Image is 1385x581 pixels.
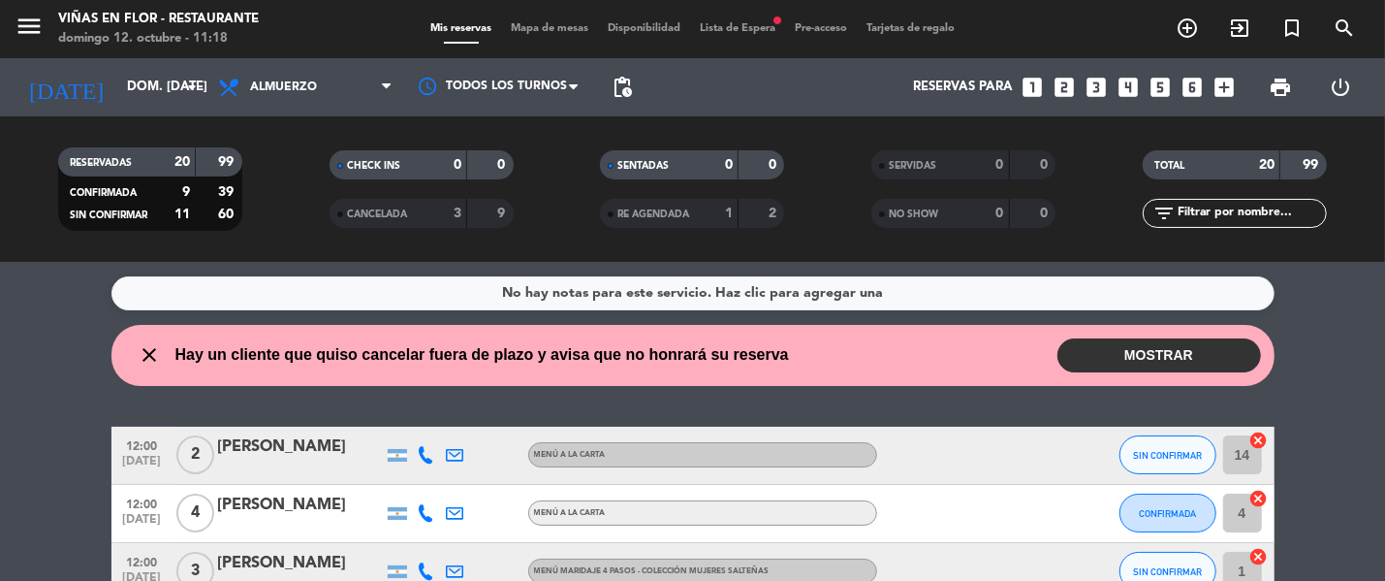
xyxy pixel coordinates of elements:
[15,12,44,41] i: menu
[70,158,132,168] span: RESERVADAS
[889,161,936,171] span: SERVIDAS
[1152,202,1176,225] i: filter_list
[1148,75,1173,100] i: looks_5
[15,12,44,48] button: menu
[1249,489,1269,508] i: cancel
[1057,339,1261,372] button: MOSTRAR
[502,282,883,305] div: No hay notas para este servicio. Haz clic para agregar una
[139,343,162,367] i: close
[454,158,461,172] strong: 0
[889,210,938,219] span: NO SHOW
[58,29,259,48] div: domingo 12. octubre - 11:18
[176,494,214,533] span: 4
[218,208,237,221] strong: 60
[1020,75,1045,100] i: looks_one
[1280,16,1304,40] i: turned_in_not
[1116,75,1141,100] i: looks_4
[501,23,598,34] span: Mapa de mesas
[421,23,501,34] span: Mis reservas
[218,155,237,169] strong: 99
[497,207,509,220] strong: 9
[70,210,147,220] span: SIN CONFIRMAR
[1212,75,1237,100] i: add_box
[1228,16,1251,40] i: exit_to_app
[996,207,1004,220] strong: 0
[1133,566,1202,577] span: SIN CONFIRMAR
[1139,508,1196,519] span: CONFIRMADA
[218,493,383,518] div: [PERSON_NAME]
[118,492,167,514] span: 12:00
[1249,547,1269,566] i: cancel
[454,207,461,220] strong: 3
[534,451,606,459] span: Menú a la carta
[534,509,606,517] span: Menú a la carta
[250,81,317,94] span: Almuerzo
[769,207,780,220] strong: 2
[174,208,190,221] strong: 11
[1310,58,1370,116] div: LOG OUT
[347,161,400,171] span: CHECK INS
[725,158,733,172] strong: 0
[725,207,733,220] strong: 1
[1119,494,1216,533] button: CONFIRMADA
[771,15,783,26] span: fiber_manual_record
[690,23,785,34] span: Lista de Espera
[118,550,167,572] span: 12:00
[611,76,634,99] span: pending_actions
[176,436,214,474] span: 2
[218,185,237,199] strong: 39
[218,551,383,576] div: [PERSON_NAME]
[913,80,1013,95] span: Reservas para
[1040,207,1052,220] strong: 0
[218,435,383,460] div: [PERSON_NAME]
[174,155,190,169] strong: 20
[180,76,204,99] i: arrow_drop_down
[769,158,780,172] strong: 0
[1249,431,1269,450] i: cancel
[996,158,1004,172] strong: 0
[1333,16,1356,40] i: search
[1180,75,1205,100] i: looks_6
[58,10,259,29] div: Viñas en Flor - Restaurante
[70,188,137,198] span: CONFIRMADA
[1259,158,1275,172] strong: 20
[15,66,117,109] i: [DATE]
[857,23,964,34] span: Tarjetas de regalo
[497,158,509,172] strong: 0
[1329,76,1352,99] i: power_settings_new
[598,23,690,34] span: Disponibilidad
[617,210,689,219] span: RE AGENDADA
[785,23,857,34] span: Pre-acceso
[175,342,789,368] span: Hay un cliente que quiso cancelar fuera de plazo y avisa que no honrará su reserva
[1052,75,1077,100] i: looks_two
[118,513,167,535] span: [DATE]
[1304,158,1323,172] strong: 99
[1133,450,1202,461] span: SIN CONFIRMAR
[1154,161,1184,171] span: TOTAL
[1084,75,1109,100] i: looks_3
[347,210,407,219] span: CANCELADA
[534,567,770,575] span: Menú maridaje 4 pasos - Colección Mujeres Salteñas
[1119,436,1216,474] button: SIN CONFIRMAR
[1176,16,1199,40] i: add_circle_outline
[1176,203,1326,224] input: Filtrar por nombre...
[1040,158,1052,172] strong: 0
[617,161,669,171] span: SENTADAS
[118,455,167,477] span: [DATE]
[118,434,167,456] span: 12:00
[182,185,190,199] strong: 9
[1269,76,1292,99] span: print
